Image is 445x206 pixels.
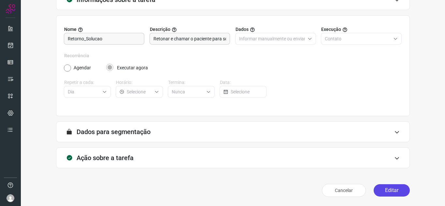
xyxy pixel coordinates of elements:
button: Cancelar [322,184,366,197]
label: Data: [220,79,266,86]
input: Forneça uma breve descrição da sua tarefa. [153,33,226,44]
label: Horário: [116,79,163,86]
input: Selecione o tipo de envio [239,33,305,44]
h3: Ação sobre a tarefa [77,154,134,162]
input: Selecione [231,86,262,97]
input: Selecione [127,86,151,97]
input: Selecione [68,86,100,97]
label: Termina: [168,79,215,86]
img: avatar-user-boy.jpg [7,194,14,202]
input: Selecione o tipo de envio [325,33,391,44]
input: Selecione [172,86,204,97]
span: Nome [64,26,77,33]
span: Dados [236,26,249,33]
button: Editar [374,184,410,197]
img: Logo [6,4,15,14]
span: Execução [321,26,341,33]
label: Repetir a cada: [64,79,111,86]
label: Executar agora [117,64,148,71]
label: Recorrência [64,52,402,59]
h3: Dados para segmentação [77,128,151,136]
input: Digite o nome para a sua tarefa. [68,33,140,44]
span: Descrição [150,26,170,33]
label: Agendar [74,64,91,71]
